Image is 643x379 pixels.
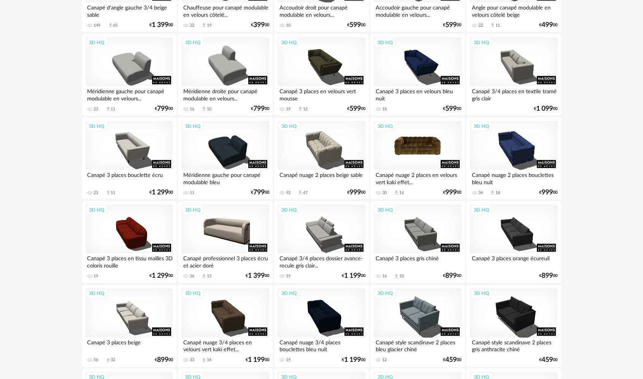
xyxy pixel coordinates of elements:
div: € 00 [342,274,365,279]
div: Canapé 3 places beige [86,338,173,353]
a: 3D HQ Canapé style scandinave 2 places bleu glacier chiné 12 €45900 [370,285,465,367]
div: Chauffeuse pour canapé modulable en velours côtelé... [181,3,269,18]
div: Canapé 3/4 places dossier avance-recule gris clair... [278,254,365,269]
span: 899 [157,358,168,363]
div: 3D HQ [86,205,108,215]
div: Méridienne gauche pour canapé modulable bleu [181,170,269,185]
div: 10 [207,107,211,112]
a: 3D HQ Méridienne gauche pour canapé modulable bleu 11 €79900 [178,118,272,200]
div: € 00 [443,22,462,28]
span: 1 199 [248,358,265,363]
div: € 00 [155,106,173,111]
a: 3D HQ Canapé nuage 2 places en velours vert kaki effet... 30 Download icon 16 €99900 [370,118,465,200]
div: € 00 [149,274,173,279]
span: Download icon [201,22,207,28]
div: 16 [399,190,404,196]
span: Download icon [201,358,207,363]
div: 47 [303,190,308,196]
div: Accoudoir gauche pour canapé modulable en velours... [374,3,461,18]
div: Canapé style scandinave 2 places bleu glacier chiné [374,338,461,353]
span: 599 [349,106,361,111]
div: € 00 [443,106,462,111]
span: Download icon [201,274,207,279]
span: 1 099 [537,106,553,111]
div: € 00 [149,22,173,28]
div: Canapé 3 places en tissu mailles 3D coloris rouille [86,254,173,269]
div: € 00 [347,190,365,195]
div: Canapé nuage 3/4 places bouclettes bleu nuit [278,338,365,353]
div: 3D HQ [182,289,204,299]
div: 10 [399,274,404,279]
div: Méridienne droite pour canapé modulable en velours... [181,86,269,102]
a: 3D HQ Canapé nuage 3/4 places en velours vert kaki effet... 33 Download icon 14 €1 19900 [178,285,272,367]
span: 799 [253,190,265,195]
div: 3D HQ [374,205,396,215]
div: Canapé 3 places orange écureuil [470,254,557,269]
div: 14 [207,358,211,363]
div: 16 [190,107,194,112]
div: 3D HQ [470,121,492,131]
span: 599 [446,22,457,28]
div: 3D HQ [374,121,396,131]
div: 22 [190,23,194,28]
div: 18 [495,190,500,196]
span: 1 199 [344,358,361,363]
div: Canapé 3 places bouclette écru [86,170,173,185]
div: 18 [382,107,387,112]
span: 999 [446,190,457,195]
span: 1 299 [152,274,168,279]
div: Canapé nuage 2 places en velours vert kaki effet... [374,170,461,185]
div: € 00 [251,190,269,195]
div: 3D HQ [86,38,108,48]
div: € 00 [443,190,462,195]
a: 3D HQ Canapé nuage 2 places beige sable 92 Download icon 47 €99900 [274,118,368,200]
div: 36 [190,274,194,279]
div: 30 [382,190,387,196]
div: Canapé nuage 2 places beige sable [278,170,365,185]
div: 12 [382,358,387,363]
a: 3D HQ Canapé 3 places en velours bleu nuit 18 €59900 [370,34,465,116]
span: Download icon [105,358,111,363]
div: 3D HQ [278,121,300,131]
div: 11 [190,190,194,196]
div: 92 [286,190,291,196]
div: € 00 [534,106,558,111]
span: 799 [157,106,168,111]
span: 599 [446,106,457,111]
div: € 00 [251,106,269,111]
div: 11 [111,190,116,196]
div: 3D HQ [374,38,396,48]
div: 19 [286,358,291,363]
div: € 00 [347,106,365,111]
span: Download icon [394,190,399,196]
a: 3D HQ Canapé 3 places bouclette écru 23 Download icon 11 €1 29900 [82,118,176,200]
span: Download icon [201,106,207,112]
span: 459 [446,358,457,363]
div: 3D HQ [182,205,204,215]
div: Canapé d'angle gauche 3/4 beige sable [86,3,173,18]
div: € 00 [540,22,558,28]
div: € 00 [342,358,365,363]
div: 65 [113,23,118,28]
span: Download icon [394,274,399,279]
div: Accoudoir droit pour canapé modulable en velours... [278,3,365,18]
span: Download icon [490,22,495,28]
a: 3D HQ Canapé professionnel 3 places écru et acier doré 36 Download icon 15 €1 39900 [178,201,272,283]
a: 3D HQ Méridienne droite pour canapé modulable en velours... 16 Download icon 10 €79900 [178,34,272,116]
div: 33 [190,358,194,363]
div: 3D HQ [278,289,300,299]
div: 19 [286,107,291,112]
div: 23 [94,107,98,112]
div: 34 [478,190,483,196]
span: 599 [349,22,361,28]
div: 3D HQ [374,289,396,299]
div: 56 [94,358,98,363]
div: € 00 [347,22,365,28]
div: 22 [478,23,483,28]
div: 19 [286,274,291,279]
div: Canapé professionnel 3 places écru et acier doré [181,254,269,269]
div: 3D HQ [86,121,108,131]
div: 16 [382,274,387,279]
div: 3D HQ [182,121,204,131]
span: Download icon [297,190,303,196]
